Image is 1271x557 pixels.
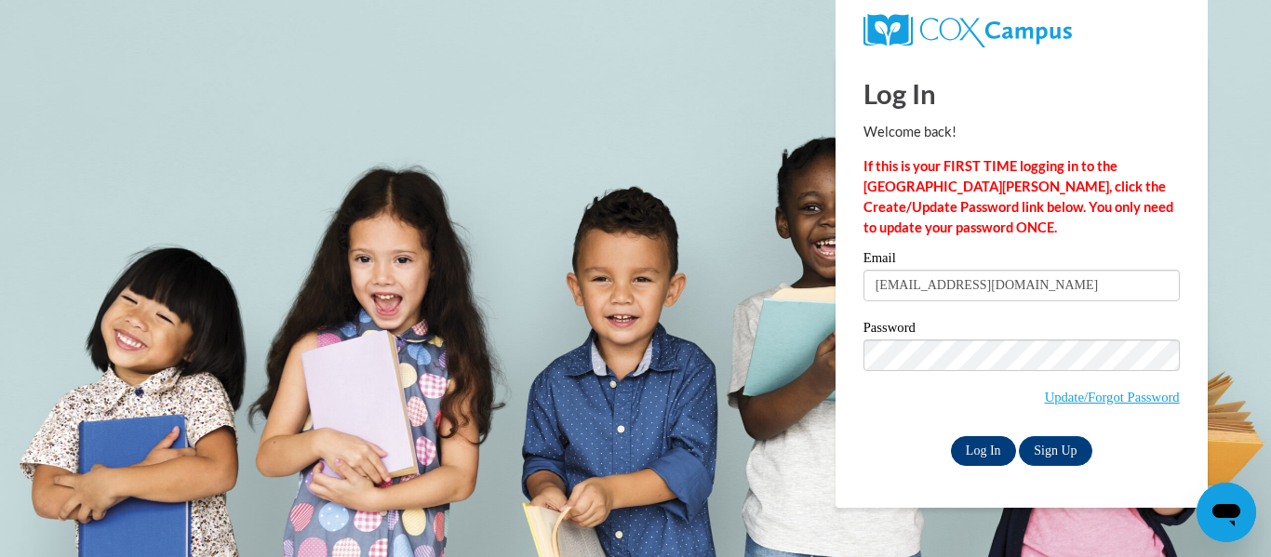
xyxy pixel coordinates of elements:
input: Log In [951,436,1016,466]
a: Sign Up [1019,436,1091,466]
strong: If this is your FIRST TIME logging in to the [GEOGRAPHIC_DATA][PERSON_NAME], click the Create/Upd... [863,158,1173,235]
p: Welcome back! [863,122,1180,142]
a: COX Campus [863,14,1180,47]
h1: Log In [863,74,1180,113]
img: COX Campus [863,14,1072,47]
label: Email [863,251,1180,270]
label: Password [863,321,1180,339]
iframe: Button to launch messaging window [1197,483,1256,542]
a: Update/Forgot Password [1045,390,1180,404]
